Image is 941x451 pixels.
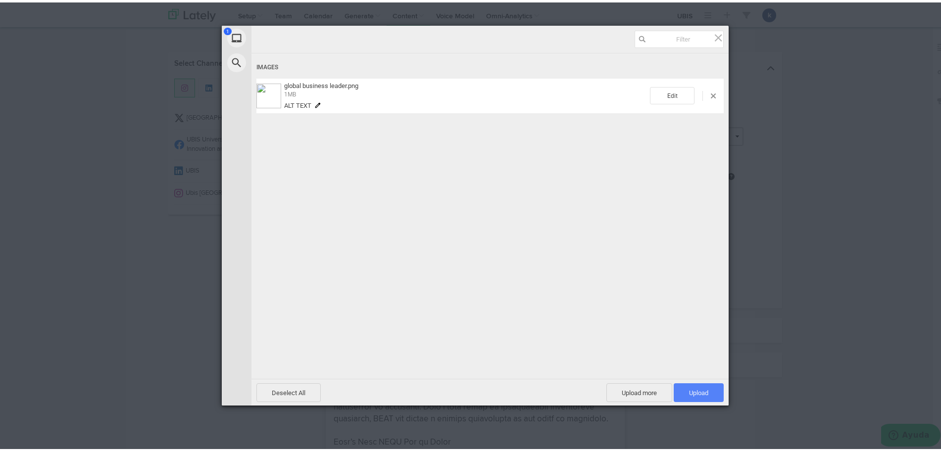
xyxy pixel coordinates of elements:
span: Upload [674,381,724,400]
div: global business leader.png [281,80,650,107]
span: Edit [650,85,694,102]
div: My Device [222,23,341,48]
span: Upload more [606,381,672,400]
span: 1 [224,25,232,33]
img: 136b66b6-b057-4ef7-817a-d761c6205e12 [256,81,281,106]
span: global business leader.png [284,80,358,87]
span: Upload [689,387,708,394]
span: Deselect All [256,381,321,400]
span: Ayuda [21,7,49,16]
span: Click here or hit ESC to close picker [713,30,724,41]
div: Images [256,56,724,74]
span: 1MB [284,89,296,95]
span: Alt text [284,99,311,107]
div: Web Search [222,48,341,73]
input: Filter [635,28,724,45]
